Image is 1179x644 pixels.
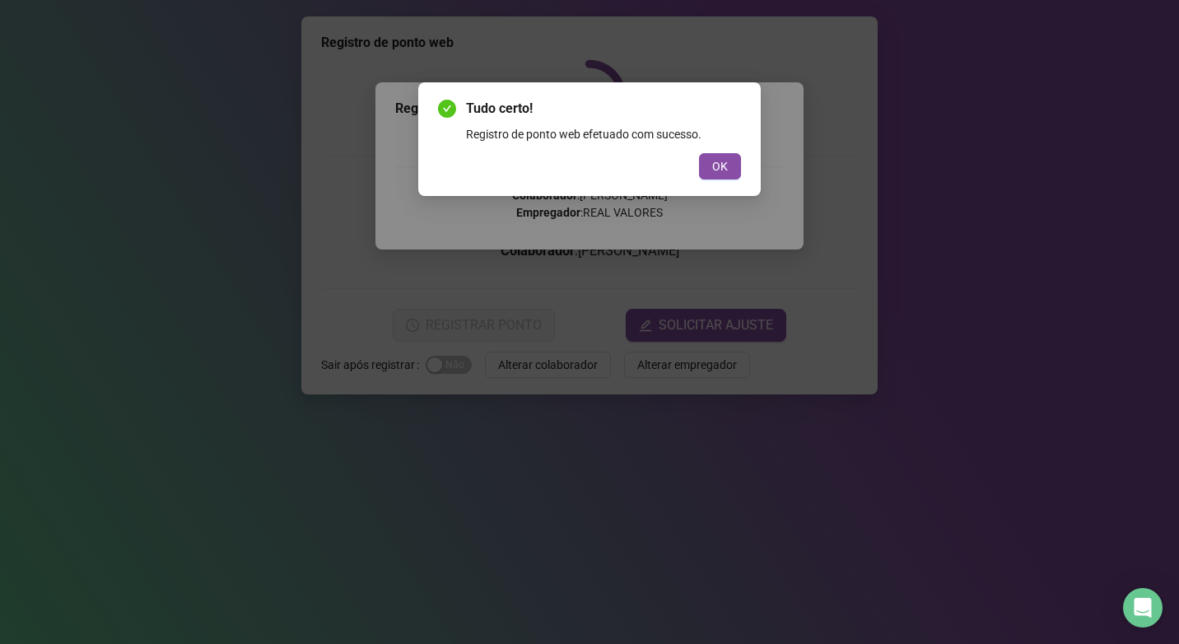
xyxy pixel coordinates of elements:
button: OK [699,153,741,180]
span: Tudo certo! [466,99,741,119]
span: OK [712,157,728,175]
span: check-circle [438,100,456,118]
div: Open Intercom Messenger [1123,588,1163,628]
div: Registro de ponto web efetuado com sucesso. [466,125,741,143]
